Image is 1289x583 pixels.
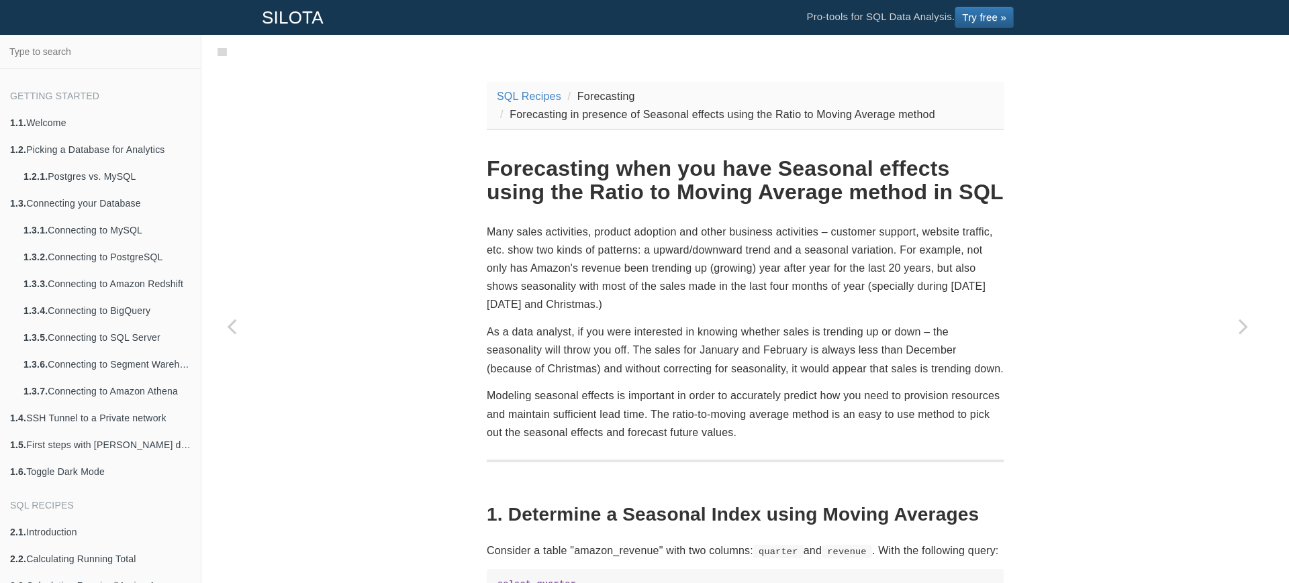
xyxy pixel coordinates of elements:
b: 1.4. [10,413,26,423]
a: 1.3.3.Connecting to Amazon Redshift [13,270,201,297]
b: 2.1. [10,527,26,537]
b: 1.2. [10,144,26,155]
li: Pro-tools for SQL Data Analysis. [793,1,1027,34]
li: Forecasting [565,87,635,105]
b: 1.3.6. [23,359,48,370]
a: 1.3.6.Connecting to Segment Warehouse [13,351,201,378]
p: Consider a table "amazon_revenue" with two columns: and . With the following query: [487,541,1004,560]
a: 1.3.7.Connecting to Amazon Athena [13,378,201,405]
a: Previous page: Calculating Linear Regression Coefficients [201,68,262,583]
b: 1.3.2. [23,252,48,262]
p: Modeling seasonal effects is important in order to accurately predict how you need to provision r... [487,386,1004,441]
a: 1.2.1.Postgres vs. MySQL [13,163,201,190]
a: 1.3.4.Connecting to BigQuery [13,297,201,324]
b: 1.3.1. [23,225,48,235]
a: 1.3.5.Connecting to SQL Server [13,324,201,351]
b: 1.3.5. [23,332,48,343]
b: 1.3.3. [23,278,48,289]
a: 1.3.2.Connecting to PostgreSQL [13,244,201,270]
b: 2.2. [10,553,26,564]
code: revenue [822,545,872,558]
b: 1.2.1. [23,171,48,182]
a: SQL Recipes [497,91,561,102]
a: SILOTA [252,1,334,34]
p: As a data analyst, if you were interested in knowing whether sales is trending up or down – the s... [487,323,1004,378]
a: Next page: Understanding how Joins work – examples with Javascript implementation [1213,68,1274,583]
b: 1.3.4. [23,305,48,316]
b: 1.6. [10,466,26,477]
li: Forecasting in presence of Seasonal effects using the Ratio to Moving Average method [497,105,935,123]
a: 1.3.1.Connecting to MySQL [13,217,201,244]
input: Type to search [4,39,197,64]
code: quarter [753,545,804,558]
b: 1.5. [10,439,26,450]
h2: 1. Determine a Seasonal Index using Moving Averages [487,505,1004,525]
a: Try free » [955,7,1014,28]
b: 1.3.7. [23,386,48,396]
b: 1.3. [10,198,26,209]
h1: Forecasting when you have Seasonal effects using the Ratio to Moving Average method in SQL [487,157,1004,204]
b: 1.1. [10,117,26,128]
p: Many sales activities, product adoption and other business activities – customer support, website... [487,223,1004,314]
